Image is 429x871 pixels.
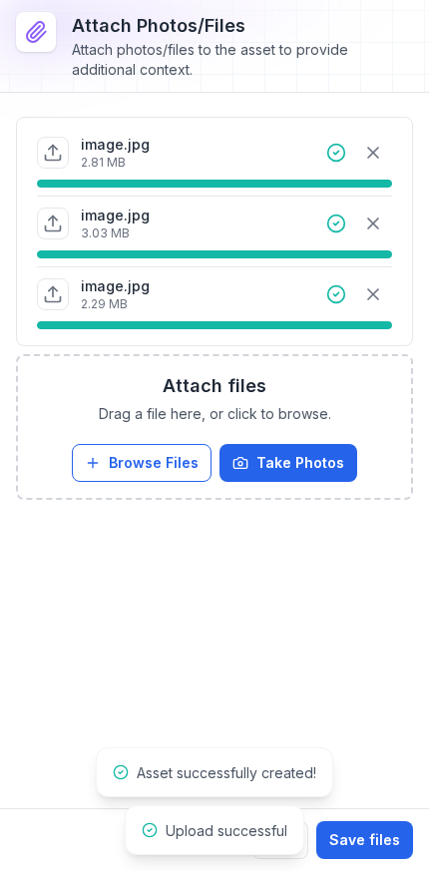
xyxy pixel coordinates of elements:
p: 3.03 MB [81,225,150,241]
button: Take Photos [219,444,357,482]
h3: Attach photos/files [72,12,365,40]
button: Save files [316,821,413,859]
p: image.jpg [81,206,150,225]
span: Asset successfully created! [137,764,316,781]
p: 2.29 MB [81,296,150,312]
h3: Attach files [163,372,266,400]
p: 2.81 MB [81,155,150,171]
span: Upload successful [166,822,287,839]
button: Browse Files [72,444,212,482]
span: Drag a file here, or click to browse. [99,404,331,424]
div: Attach photos/files to the asset to provide additional context. [72,40,365,80]
p: image.jpg [81,135,150,155]
p: image.jpg [81,276,150,296]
